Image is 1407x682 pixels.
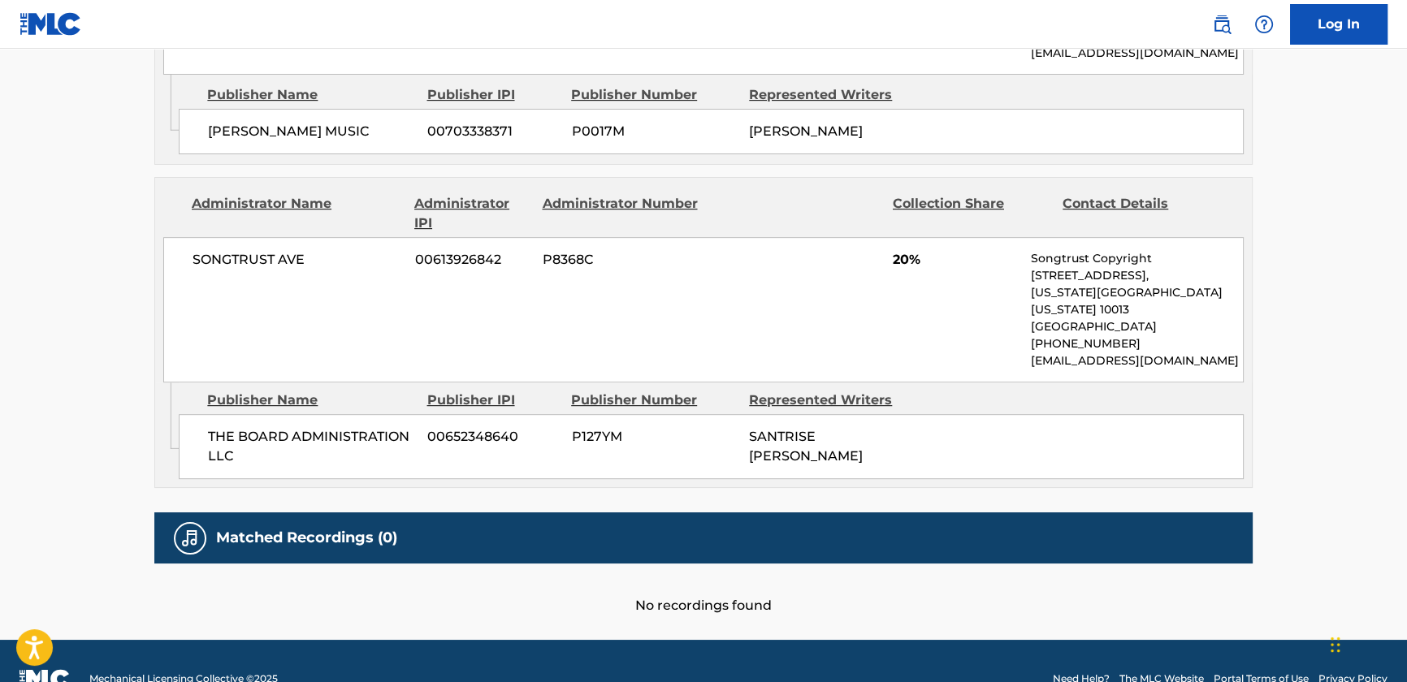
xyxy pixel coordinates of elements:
div: Collection Share [893,194,1050,233]
span: 00703338371 [427,122,559,141]
p: [GEOGRAPHIC_DATA] [1031,318,1243,335]
div: Drag [1331,620,1340,669]
div: Administrator Number [542,194,699,233]
div: Publisher Number [571,391,737,410]
img: MLC Logo [19,12,82,36]
h5: Matched Recordings (0) [216,529,397,547]
span: SONGTRUST AVE [193,250,403,270]
img: Matched Recordings [180,529,200,548]
div: Publisher Number [571,85,737,105]
img: help [1254,15,1274,34]
span: P0017M [571,122,737,141]
div: Publisher Name [207,85,414,105]
div: Publisher IPI [426,391,559,410]
p: Songtrust Copyright [1031,250,1243,267]
iframe: Chat Widget [1326,604,1407,682]
div: Administrator IPI [414,194,530,233]
img: search [1212,15,1232,34]
div: Administrator Name [192,194,402,233]
a: Public Search [1206,8,1238,41]
div: Publisher Name [207,391,414,410]
div: No recordings found [154,563,1253,615]
span: 00652348640 [427,427,559,447]
p: [STREET_ADDRESS], [1031,267,1243,284]
span: [PERSON_NAME] MUSIC [208,122,415,141]
p: [EMAIL_ADDRESS][DOMAIN_NAME] [1031,352,1243,369]
span: 00613926842 [415,250,530,270]
div: Represented Writers [749,85,915,105]
a: Log In [1290,4,1388,45]
span: SANTRISE [PERSON_NAME] [749,429,863,464]
span: [PERSON_NAME] [749,123,863,139]
p: [US_STATE][GEOGRAPHIC_DATA][US_STATE] 10013 [1031,284,1243,318]
span: 20% [893,250,1019,270]
span: THE BOARD ADMINISTRATION LLC [208,427,415,466]
span: P127YM [571,427,737,447]
div: Publisher IPI [426,85,559,105]
div: Help [1248,8,1280,41]
p: [EMAIL_ADDRESS][DOMAIN_NAME] [1031,45,1243,62]
span: P8368C [543,250,700,270]
div: Contact Details [1063,194,1220,233]
div: Represented Writers [749,391,915,410]
p: [PHONE_NUMBER] [1031,335,1243,352]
